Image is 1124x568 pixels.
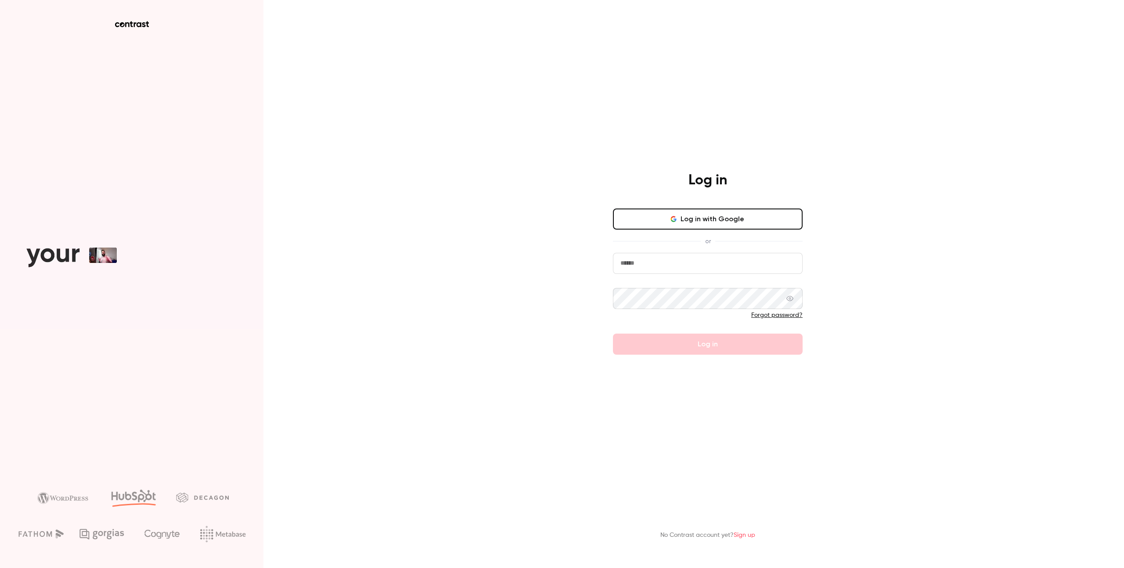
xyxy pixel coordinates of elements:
img: decagon [176,493,229,502]
h4: Log in [688,172,727,189]
p: No Contrast account yet? [660,531,755,540]
a: Forgot password? [751,312,803,318]
span: or [701,237,715,246]
button: Log in with Google [613,209,803,230]
a: Sign up [734,532,755,538]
